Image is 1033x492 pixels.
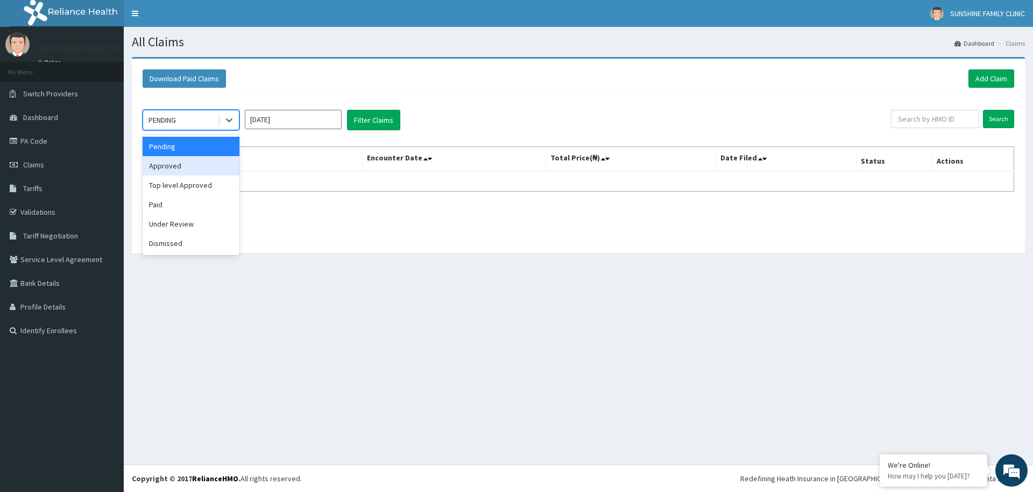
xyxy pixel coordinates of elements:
[930,7,944,20] img: User Image
[716,147,856,172] th: Date Filed
[23,231,78,241] span: Tariff Negotiation
[740,473,1025,484] div: Redefining Heath Insurance in [GEOGRAPHIC_DATA] using Telemedicine and Data Science!
[143,69,226,88] button: Download Paid Claims
[932,147,1014,172] th: Actions
[546,147,716,172] th: Total Price(₦)
[124,465,1033,492] footer: All rights reserved.
[23,184,43,193] span: Tariffs
[23,160,44,170] span: Claims
[888,472,979,481] p: How may I help you today?
[143,147,363,172] th: Name
[38,44,141,53] p: SUNSHINE FAMILY CLINIC
[176,5,202,31] div: Minimize live chat window
[362,147,546,172] th: Encounter Date
[192,474,238,483] a: RelianceHMO
[23,89,78,99] span: Switch Providers
[995,39,1025,48] li: Claims
[983,110,1014,128] input: Search
[132,474,240,483] strong: Copyright © 2017 .
[38,59,63,66] a: Online
[954,39,994,48] a: Dashboard
[62,136,148,244] span: We're online!
[5,294,205,332] textarea: Type your message and hit 'Enter'
[148,115,176,125] div: PENDING
[968,69,1014,88] a: Add Claim
[856,147,932,172] th: Status
[950,9,1025,18] span: SUNSHINE FAMILY CLINIC
[20,54,44,81] img: d_794563401_company_1708531726252_794563401
[132,35,1025,49] h1: All Claims
[143,195,239,214] div: Paid
[245,110,342,129] input: Select Month and Year
[143,214,239,234] div: Under Review
[891,110,979,128] input: Search by HMO ID
[888,460,979,470] div: We're Online!
[347,110,400,130] button: Filter Claims
[56,60,181,74] div: Chat with us now
[23,113,58,122] span: Dashboard
[143,175,239,195] div: Top level Approved
[5,32,30,57] img: User Image
[143,234,239,253] div: Dismissed
[143,137,239,156] div: Pending
[143,156,239,175] div: Approved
